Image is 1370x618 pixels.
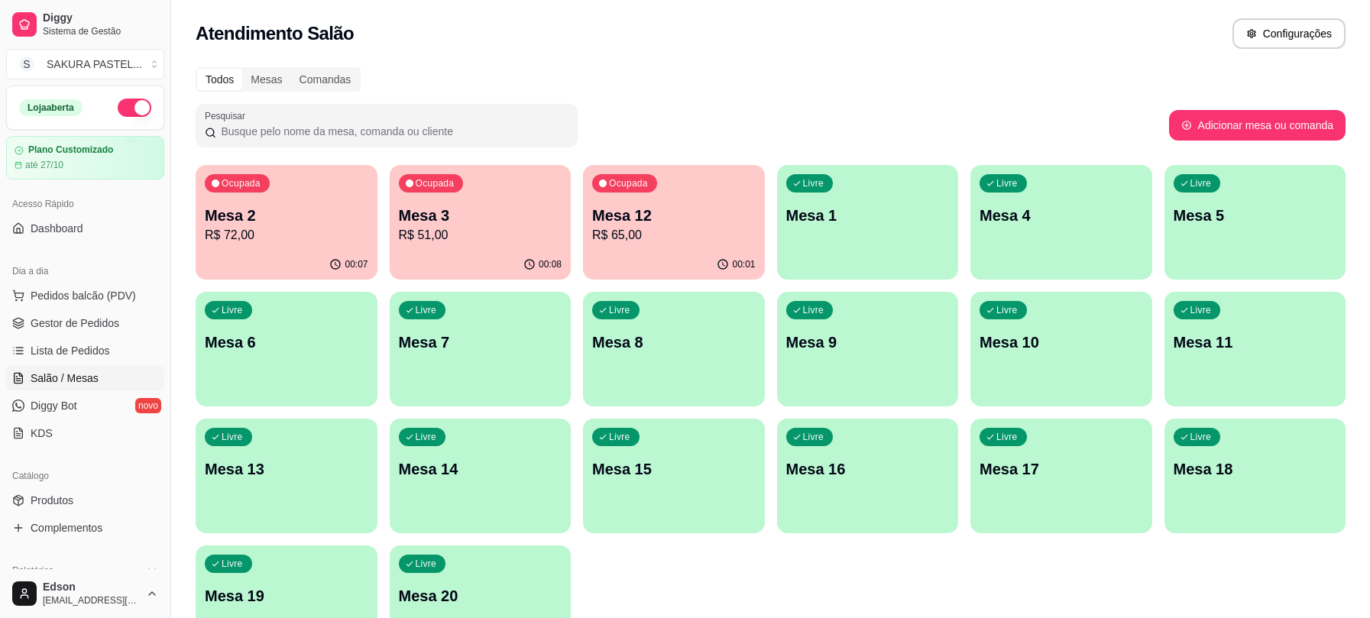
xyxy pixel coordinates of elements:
p: Mesa 15 [592,458,756,480]
span: Complementos [31,520,102,535]
p: Mesa 1 [786,205,950,226]
p: Ocupada [222,177,261,189]
p: Mesa 3 [399,205,562,226]
button: Configurações [1232,18,1346,49]
p: Mesa 11 [1174,332,1337,353]
button: LivreMesa 18 [1164,419,1346,533]
p: Mesa 20 [399,585,562,607]
span: KDS [31,425,53,441]
span: [EMAIL_ADDRESS][DOMAIN_NAME] [43,594,140,607]
button: LivreMesa 8 [583,292,765,406]
a: DiggySistema de Gestão [6,6,164,43]
div: Loja aberta [19,99,83,116]
button: Adicionar mesa ou comanda [1169,110,1346,141]
button: Pedidos balcão (PDV) [6,283,164,308]
button: LivreMesa 17 [970,419,1152,533]
p: R$ 65,00 [592,226,756,244]
button: Edson[EMAIL_ADDRESS][DOMAIN_NAME] [6,575,164,612]
a: Dashboard [6,216,164,241]
p: Livre [803,177,824,189]
button: OcupadaMesa 2R$ 72,0000:07 [196,165,377,280]
p: 00:07 [345,258,368,270]
p: Mesa 12 [592,205,756,226]
div: Catálogo [6,464,164,488]
p: Livre [1190,431,1212,443]
p: Livre [609,431,630,443]
p: Mesa 6 [205,332,368,353]
button: OcupadaMesa 3R$ 51,0000:08 [390,165,572,280]
span: Dashboard [31,221,83,236]
div: SAKURA PASTEL ... [47,57,142,72]
p: Ocupada [609,177,648,189]
p: Mesa 17 [980,458,1143,480]
p: Mesa 9 [786,332,950,353]
p: Livre [416,431,437,443]
span: S [19,57,34,72]
button: LivreMesa 15 [583,419,765,533]
div: Mesas [242,69,290,90]
article: até 27/10 [25,159,63,171]
button: LivreMesa 1 [777,165,959,280]
p: R$ 51,00 [399,226,562,244]
p: Livre [996,304,1018,316]
p: Mesa 7 [399,332,562,353]
button: LivreMesa 10 [970,292,1152,406]
span: Lista de Pedidos [31,343,110,358]
p: 00:01 [732,258,755,270]
p: Mesa 10 [980,332,1143,353]
div: Dia a dia [6,259,164,283]
p: Mesa 18 [1174,458,1337,480]
button: LivreMesa 13 [196,419,377,533]
article: Plano Customizado [28,144,113,156]
a: Lista de Pedidos [6,338,164,363]
button: Alterar Status [118,99,151,117]
p: Ocupada [416,177,455,189]
button: OcupadaMesa 12R$ 65,0000:01 [583,165,765,280]
a: Gestor de Pedidos [6,311,164,335]
button: LivreMesa 5 [1164,165,1346,280]
p: Livre [416,558,437,570]
button: LivreMesa 14 [390,419,572,533]
span: Produtos [31,493,73,508]
span: Diggy Bot [31,398,77,413]
p: Mesa 4 [980,205,1143,226]
p: Mesa 13 [205,458,368,480]
label: Pesquisar [205,109,251,122]
input: Pesquisar [216,124,568,139]
a: KDS [6,421,164,445]
button: LivreMesa 7 [390,292,572,406]
a: Complementos [6,516,164,540]
p: Livre [222,431,243,443]
div: Todos [197,69,242,90]
p: Livre [1190,177,1212,189]
span: Relatórios [12,565,53,577]
div: Acesso Rápido [6,192,164,216]
p: Mesa 2 [205,205,368,226]
span: Salão / Mesas [31,370,99,386]
h2: Atendimento Salão [196,21,354,46]
p: Livre [803,304,824,316]
p: Livre [1190,304,1212,316]
span: Edson [43,581,140,594]
p: Livre [416,304,437,316]
p: 00:08 [539,258,562,270]
p: Livre [996,431,1018,443]
button: LivreMesa 9 [777,292,959,406]
a: Produtos [6,488,164,513]
p: Mesa 19 [205,585,368,607]
button: LivreMesa 4 [970,165,1152,280]
button: LivreMesa 16 [777,419,959,533]
span: Gestor de Pedidos [31,315,119,331]
p: Livre [222,558,243,570]
button: Select a team [6,49,164,79]
p: Mesa 14 [399,458,562,480]
button: LivreMesa 11 [1164,292,1346,406]
p: Mesa 8 [592,332,756,353]
span: Pedidos balcão (PDV) [31,288,136,303]
p: R$ 72,00 [205,226,368,244]
div: Comandas [291,69,360,90]
span: Sistema de Gestão [43,25,158,37]
a: Diggy Botnovo [6,393,164,418]
p: Livre [222,304,243,316]
button: LivreMesa 6 [196,292,377,406]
